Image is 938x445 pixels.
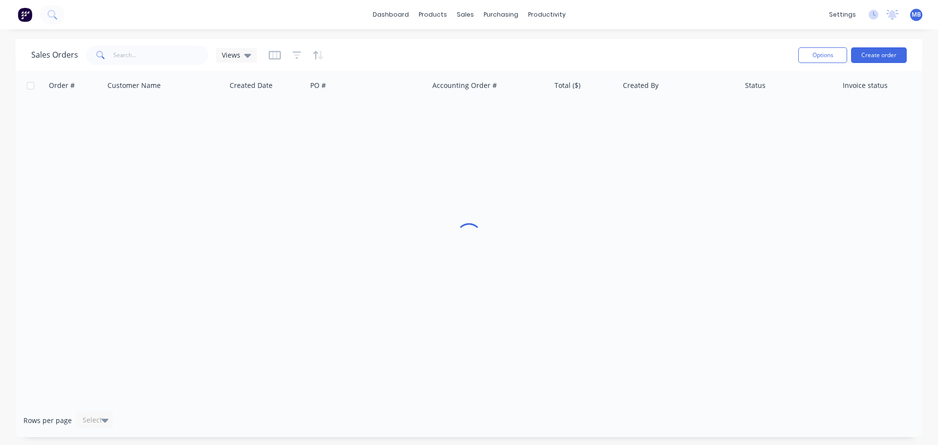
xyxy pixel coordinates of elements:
[851,47,907,63] button: Create order
[113,45,209,65] input: Search...
[912,10,921,19] span: MB
[745,81,766,90] div: Status
[414,7,452,22] div: products
[310,81,326,90] div: PO #
[554,81,580,90] div: Total ($)
[83,415,108,425] div: Select...
[824,7,861,22] div: settings
[31,50,78,60] h1: Sales Orders
[623,81,659,90] div: Created By
[107,81,161,90] div: Customer Name
[843,81,888,90] div: Invoice status
[798,47,847,63] button: Options
[523,7,571,22] div: productivity
[452,7,479,22] div: sales
[479,7,523,22] div: purchasing
[230,81,273,90] div: Created Date
[18,7,32,22] img: Factory
[23,416,72,425] span: Rows per page
[222,50,240,60] span: Views
[432,81,497,90] div: Accounting Order #
[368,7,414,22] a: dashboard
[49,81,75,90] div: Order #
